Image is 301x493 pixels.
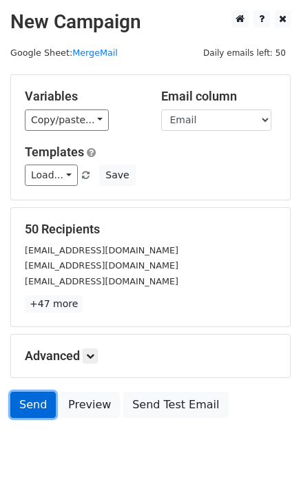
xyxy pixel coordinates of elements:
h5: 50 Recipients [25,222,276,237]
a: Daily emails left: 50 [198,48,291,58]
small: [EMAIL_ADDRESS][DOMAIN_NAME] [25,276,178,286]
small: Google Sheet: [10,48,118,58]
a: +47 more [25,295,83,313]
h5: Email column [161,89,277,104]
small: [EMAIL_ADDRESS][DOMAIN_NAME] [25,260,178,271]
a: MergeMail [72,48,118,58]
h5: Advanced [25,348,276,364]
a: Preview [59,392,120,418]
iframe: Chat Widget [232,427,301,493]
a: Send Test Email [123,392,228,418]
h5: Variables [25,89,141,104]
a: Load... [25,165,78,186]
button: Save [99,165,135,186]
h2: New Campaign [10,10,291,34]
a: Templates [25,145,84,159]
a: Copy/paste... [25,109,109,131]
a: Send [10,392,56,418]
small: [EMAIL_ADDRESS][DOMAIN_NAME] [25,245,178,255]
span: Daily emails left: 50 [198,45,291,61]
